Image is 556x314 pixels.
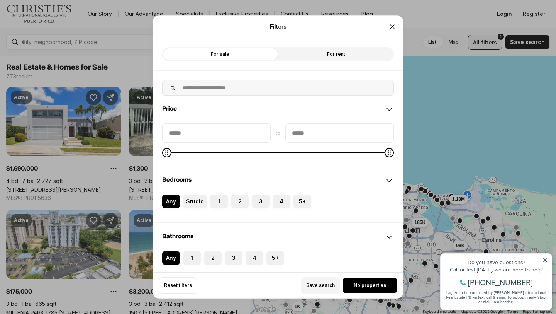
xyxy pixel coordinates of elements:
[231,195,249,208] label: 2
[225,251,242,265] label: 3
[354,282,386,288] span: No properties
[159,277,197,294] button: Reset filters
[270,24,286,30] p: Filters
[252,195,270,208] label: 3
[162,251,180,265] label: Any
[275,130,281,136] span: to
[162,47,278,61] label: For sale
[153,167,403,195] div: Bedrooms
[162,195,180,208] label: Any
[162,177,192,183] span: Bedrooms
[183,251,201,265] label: 1
[343,278,397,293] button: No properties
[32,36,96,44] span: [PHONE_NUMBER]
[266,251,284,265] label: 5+
[10,48,110,62] span: I agree to be contacted by [PERSON_NAME] International Real Estate PR via text, call & email. To ...
[163,124,270,142] input: priceMin
[8,17,112,23] div: Do you have questions?
[8,25,112,30] div: Call or text [DATE], we are here to help!
[286,124,393,142] input: priceMax
[278,47,394,61] label: For rent
[385,19,400,34] button: Close
[210,195,228,208] label: 1
[204,251,222,265] label: 2
[306,282,335,288] span: Save search
[273,195,290,208] label: 4
[162,148,171,157] span: Minimum
[153,251,403,279] div: Bathrooms
[162,233,193,239] span: Bathrooms
[153,195,403,222] div: Bedrooms
[153,96,403,123] div: Price
[183,195,207,208] label: Studio
[164,282,192,288] span: Reset filters
[293,195,311,208] label: 5+
[385,148,394,157] span: Maximum
[301,277,340,294] button: Save search
[246,251,263,265] label: 4
[153,123,403,166] div: Price
[153,223,403,251] div: Bathrooms
[162,106,177,112] span: Price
